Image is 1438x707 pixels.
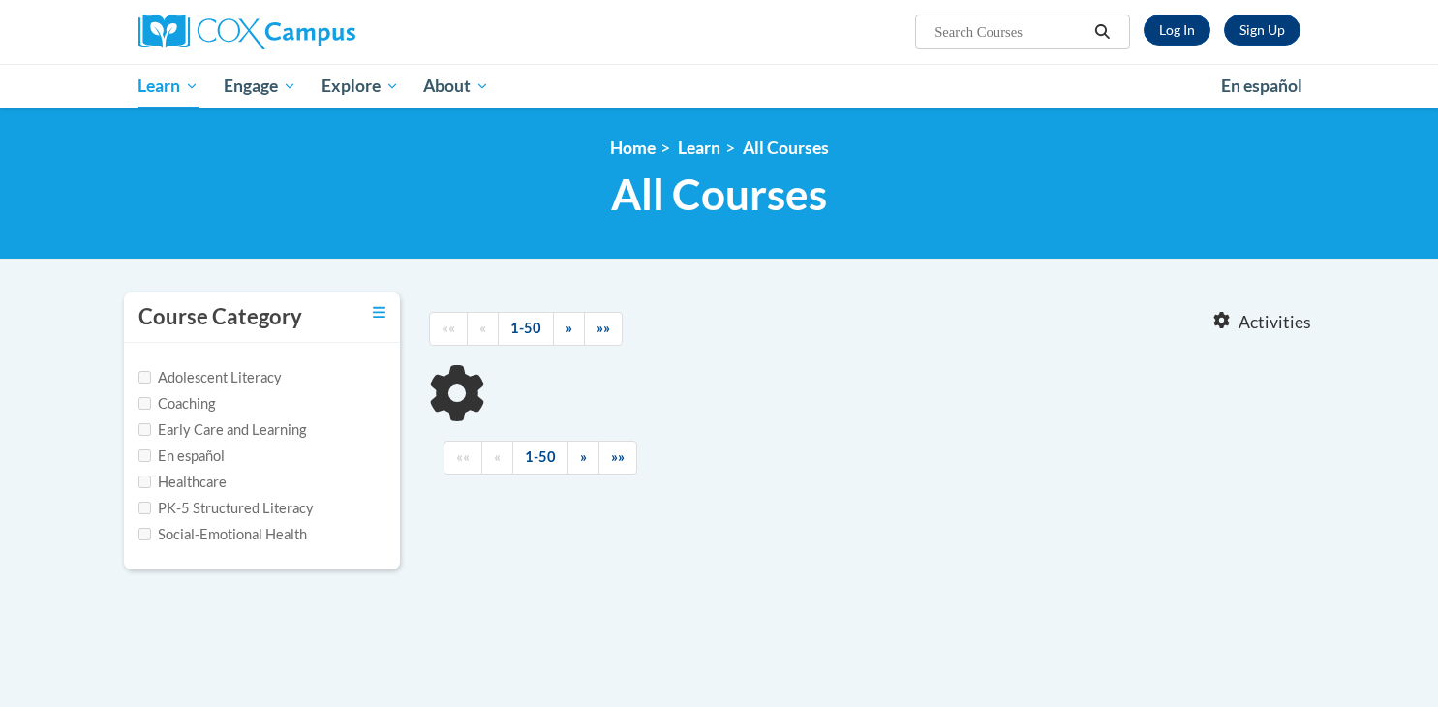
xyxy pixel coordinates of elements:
[567,441,599,475] a: Next
[138,524,307,545] label: Social-Emotional Health
[138,423,151,436] input: Checkbox for Options
[494,448,501,465] span: «
[456,448,470,465] span: ««
[444,441,482,475] a: Begining
[611,448,625,465] span: »»
[138,15,355,49] img: Cox Campus
[933,20,1087,44] input: Search Courses
[138,472,227,493] label: Healthcare
[598,441,637,475] a: End
[467,312,499,346] a: Previous
[512,441,568,475] a: 1-50
[411,64,502,108] a: About
[597,320,610,336] span: »»
[109,64,1330,108] div: Main menu
[442,320,455,336] span: ««
[429,312,468,346] a: Begining
[138,397,151,410] input: Checkbox for Options
[498,312,554,346] a: 1-50
[580,448,587,465] span: »
[423,75,489,98] span: About
[1224,15,1300,46] a: Register
[553,312,585,346] a: Next
[611,169,827,220] span: All Courses
[481,441,513,475] a: Previous
[138,449,151,462] input: Checkbox for Options
[610,138,656,158] a: Home
[1221,76,1302,96] span: En español
[126,64,212,108] a: Learn
[373,302,385,323] a: Toggle collapse
[138,393,215,415] label: Coaching
[1239,312,1311,333] span: Activities
[1209,66,1315,107] a: En español
[566,320,572,336] span: »
[138,419,306,441] label: Early Care and Learning
[138,75,199,98] span: Learn
[138,15,506,49] a: Cox Campus
[224,75,296,98] span: Engage
[138,302,302,332] h3: Course Category
[743,138,829,158] a: All Courses
[1087,20,1117,44] button: Search
[138,498,314,519] label: PK-5 Structured Literacy
[321,75,399,98] span: Explore
[138,528,151,540] input: Checkbox for Options
[678,138,720,158] a: Learn
[138,446,225,467] label: En español
[584,312,623,346] a: End
[138,476,151,488] input: Checkbox for Options
[309,64,412,108] a: Explore
[1144,15,1210,46] a: Log In
[138,502,151,514] input: Checkbox for Options
[138,367,282,388] label: Adolescent Literacy
[479,320,486,336] span: «
[211,64,309,108] a: Engage
[138,371,151,384] input: Checkbox for Options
